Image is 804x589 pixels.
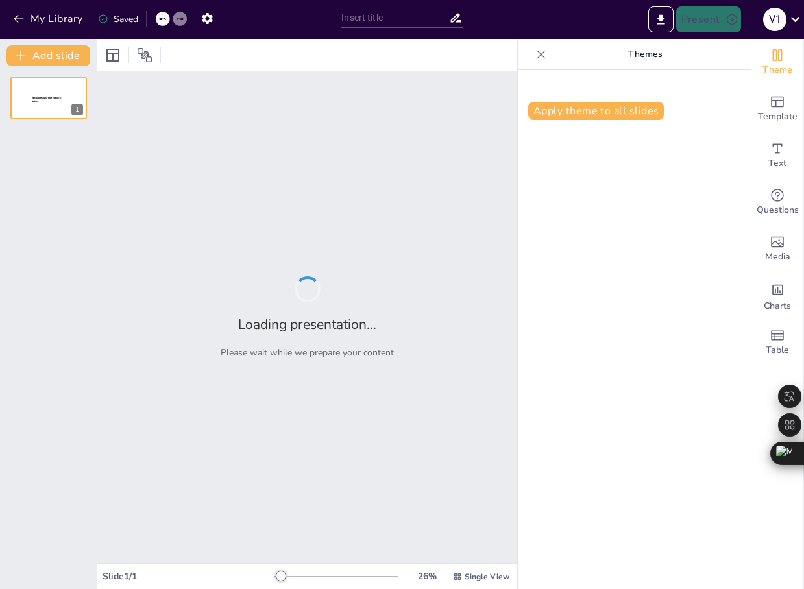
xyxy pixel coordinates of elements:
[221,346,394,359] p: Please wait while we prepare your content
[751,86,803,132] div: Add ready made slides
[137,47,152,63] span: Position
[32,96,61,103] span: Sendsteps presentation editor
[676,6,741,32] button: Present
[103,45,123,66] div: Layout
[762,63,792,77] span: Theme
[10,8,88,29] button: My Library
[751,319,803,366] div: Add a table
[6,45,90,66] button: Add slide
[765,250,790,264] span: Media
[751,39,803,86] div: Change the overall theme
[98,13,138,25] div: Saved
[758,110,798,124] span: Template
[103,570,274,583] div: Slide 1 / 1
[766,343,789,357] span: Table
[71,104,83,115] div: 1
[751,272,803,319] div: Add charts and graphs
[764,299,791,313] span: Charts
[552,39,738,70] p: Themes
[528,102,664,120] button: Apply theme to all slides
[648,6,674,32] button: Export to PowerPoint
[751,226,803,272] div: Add images, graphics, shapes or video
[751,179,803,226] div: Get real-time input from your audience
[238,315,376,333] h2: Loading presentation...
[465,571,509,582] span: Single View
[751,132,803,179] div: Add text boxes
[757,203,799,217] span: Questions
[763,8,786,31] div: V 1
[763,6,786,32] button: V 1
[411,570,443,583] div: 26 %
[341,8,449,27] input: Insert title
[10,77,87,119] div: 1
[768,156,786,171] span: Text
